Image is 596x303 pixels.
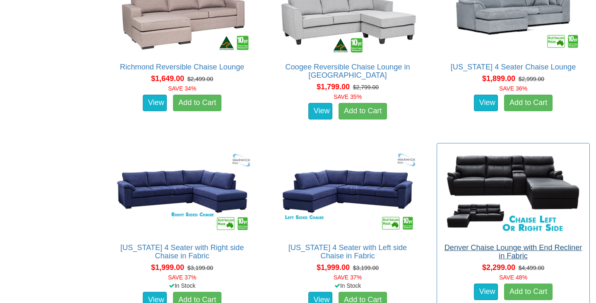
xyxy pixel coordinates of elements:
del: $3,199.00 [353,265,379,271]
a: Add to Cart [504,95,553,111]
div: In Stock [269,282,426,290]
a: View [474,284,498,300]
span: $1,799.00 [317,83,350,91]
img: Denver Chaise Lounge with End Recliner in Fabric [441,148,585,236]
font: SAVE 35% [334,93,362,100]
span: $1,999.00 [317,263,350,272]
del: $2,999.00 [519,76,544,82]
a: Denver Chaise Lounge with End Recliner in Fabric [445,243,582,260]
font: SAVE 34% [168,85,196,92]
a: View [308,103,332,119]
a: [US_STATE] 4 Seater with Left side Chaise in Fabric [288,243,407,260]
a: View [143,95,167,111]
a: [US_STATE] 4 Seater with Right side Chaise in Fabric [120,243,244,260]
a: Add to Cart [504,284,553,300]
img: Arizona 4 Seater with Left side Chaise in Fabric [276,148,420,236]
font: SAVE 37% [168,274,196,281]
span: $1,999.00 [151,263,184,272]
a: [US_STATE] 4 Seater Chaise Lounge [451,63,576,71]
div: In Stock [104,282,260,290]
span: $1,649.00 [151,74,184,83]
del: $2,799.00 [353,84,379,91]
a: Add to Cart [339,103,387,119]
del: $3,199.00 [187,265,213,271]
span: $2,299.00 [482,263,515,272]
a: Richmond Reversible Chaise Lounge [120,63,244,71]
del: $4,499.00 [519,265,544,271]
font: SAVE 36% [499,85,527,92]
a: Add to Cart [173,95,221,111]
font: SAVE 37% [334,274,362,281]
span: $1,899.00 [482,74,515,83]
a: View [474,95,498,111]
del: $2,499.00 [187,76,213,82]
img: Arizona 4 Seater with Right side Chaise in Fabric [110,148,254,236]
font: SAVE 48% [499,274,527,281]
a: Coogee Reversible Chaise Lounge in [GEOGRAPHIC_DATA] [285,63,410,79]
